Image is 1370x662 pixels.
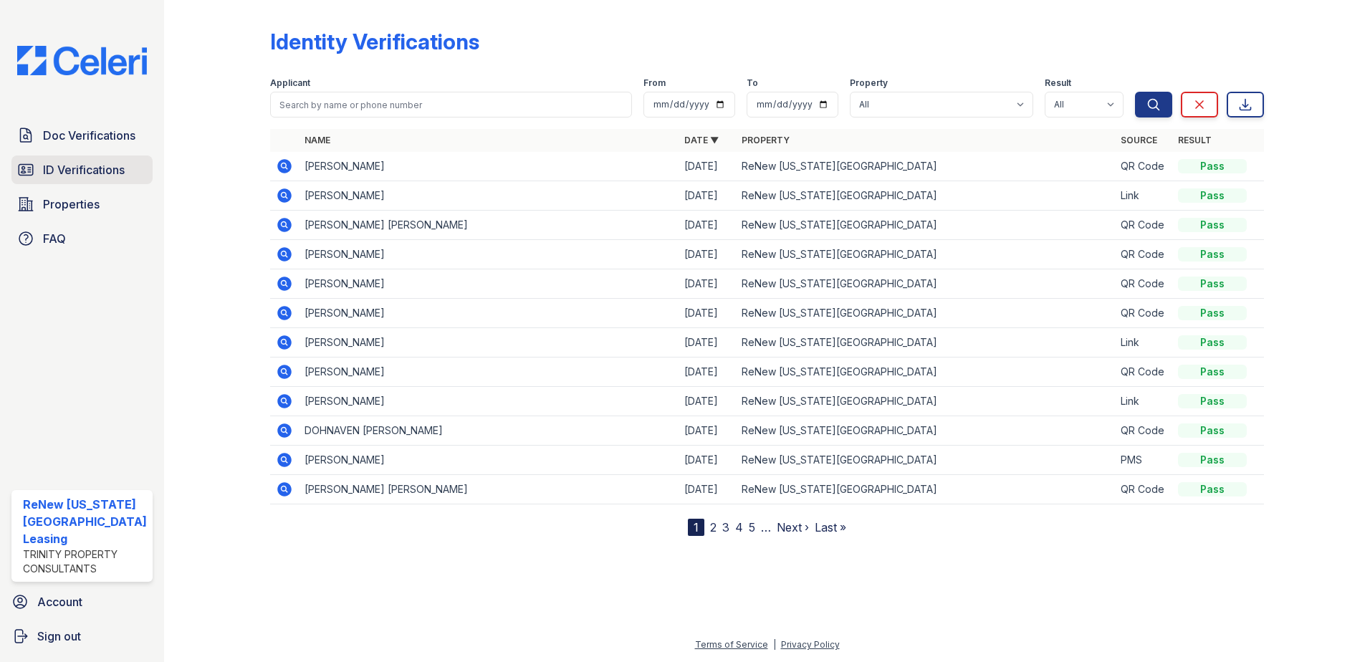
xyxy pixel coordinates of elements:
a: 5 [749,520,755,534]
td: QR Code [1115,269,1172,299]
a: Last » [815,520,846,534]
td: ReNew [US_STATE][GEOGRAPHIC_DATA] [736,416,1116,446]
td: [DATE] [679,358,736,387]
div: Pass [1178,423,1247,438]
a: Sign out [6,622,158,651]
label: To [747,77,758,89]
div: Pass [1178,247,1247,262]
td: [DATE] [679,269,736,299]
a: Date ▼ [684,135,719,145]
td: [DATE] [679,387,736,416]
td: [DATE] [679,446,736,475]
td: QR Code [1115,152,1172,181]
div: Trinity Property Consultants [23,547,147,576]
td: [PERSON_NAME] [299,152,679,181]
td: DOHNAVEN [PERSON_NAME] [299,416,679,446]
td: [DATE] [679,181,736,211]
img: CE_Logo_Blue-a8612792a0a2168367f1c8372b55b34899dd931a85d93a1a3d3e32e68fde9ad4.png [6,46,158,75]
td: Link [1115,328,1172,358]
span: Properties [43,196,100,213]
label: From [643,77,666,89]
div: Pass [1178,188,1247,203]
td: [PERSON_NAME] [PERSON_NAME] [299,475,679,504]
label: Applicant [270,77,310,89]
td: QR Code [1115,475,1172,504]
td: ReNew [US_STATE][GEOGRAPHIC_DATA] [736,299,1116,328]
div: Pass [1178,218,1247,232]
span: Account [37,593,82,610]
div: Pass [1178,159,1247,173]
td: [DATE] [679,475,736,504]
td: [DATE] [679,211,736,240]
td: [DATE] [679,152,736,181]
a: Properties [11,190,153,219]
span: Sign out [37,628,81,645]
a: Name [305,135,330,145]
td: QR Code [1115,299,1172,328]
td: [DATE] [679,299,736,328]
a: Result [1178,135,1212,145]
a: 3 [722,520,729,534]
div: Pass [1178,482,1247,496]
td: QR Code [1115,358,1172,387]
td: QR Code [1115,240,1172,269]
div: 1 [688,519,704,536]
td: [PERSON_NAME] [299,299,679,328]
td: [PERSON_NAME] [299,269,679,299]
label: Property [850,77,888,89]
td: ReNew [US_STATE][GEOGRAPHIC_DATA] [736,269,1116,299]
td: ReNew [US_STATE][GEOGRAPHIC_DATA] [736,358,1116,387]
td: [PERSON_NAME] [PERSON_NAME] [299,211,679,240]
span: … [761,519,771,536]
td: PMS [1115,446,1172,475]
a: ID Verifications [11,155,153,184]
td: [PERSON_NAME] [299,328,679,358]
td: ReNew [US_STATE][GEOGRAPHIC_DATA] [736,387,1116,416]
span: Doc Verifications [43,127,135,144]
div: Pass [1178,365,1247,379]
div: | [773,639,776,650]
td: [PERSON_NAME] [299,446,679,475]
a: Source [1121,135,1157,145]
td: ReNew [US_STATE][GEOGRAPHIC_DATA] [736,152,1116,181]
td: [PERSON_NAME] [299,358,679,387]
td: Link [1115,387,1172,416]
div: Identity Verifications [270,29,479,54]
a: Next › [777,520,809,534]
td: ReNew [US_STATE][GEOGRAPHIC_DATA] [736,240,1116,269]
td: ReNew [US_STATE][GEOGRAPHIC_DATA] [736,181,1116,211]
td: ReNew [US_STATE][GEOGRAPHIC_DATA] [736,446,1116,475]
td: [PERSON_NAME] [299,387,679,416]
span: ID Verifications [43,161,125,178]
td: ReNew [US_STATE][GEOGRAPHIC_DATA] [736,211,1116,240]
label: Result [1045,77,1071,89]
div: ReNew [US_STATE][GEOGRAPHIC_DATA] Leasing [23,496,147,547]
td: ReNew [US_STATE][GEOGRAPHIC_DATA] [736,475,1116,504]
a: Terms of Service [695,639,768,650]
td: [PERSON_NAME] [299,240,679,269]
a: Doc Verifications [11,121,153,150]
td: [DATE] [679,416,736,446]
td: Link [1115,181,1172,211]
td: [DATE] [679,328,736,358]
td: [PERSON_NAME] [299,181,679,211]
input: Search by name or phone number [270,92,633,117]
a: Privacy Policy [781,639,840,650]
a: Account [6,587,158,616]
td: ReNew [US_STATE][GEOGRAPHIC_DATA] [736,328,1116,358]
a: 4 [735,520,743,534]
div: Pass [1178,453,1247,467]
span: FAQ [43,230,66,247]
td: QR Code [1115,416,1172,446]
a: Property [742,135,790,145]
div: Pass [1178,335,1247,350]
a: FAQ [11,224,153,253]
td: QR Code [1115,211,1172,240]
div: Pass [1178,306,1247,320]
div: Pass [1178,277,1247,291]
a: 2 [710,520,717,534]
td: [DATE] [679,240,736,269]
div: Pass [1178,394,1247,408]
